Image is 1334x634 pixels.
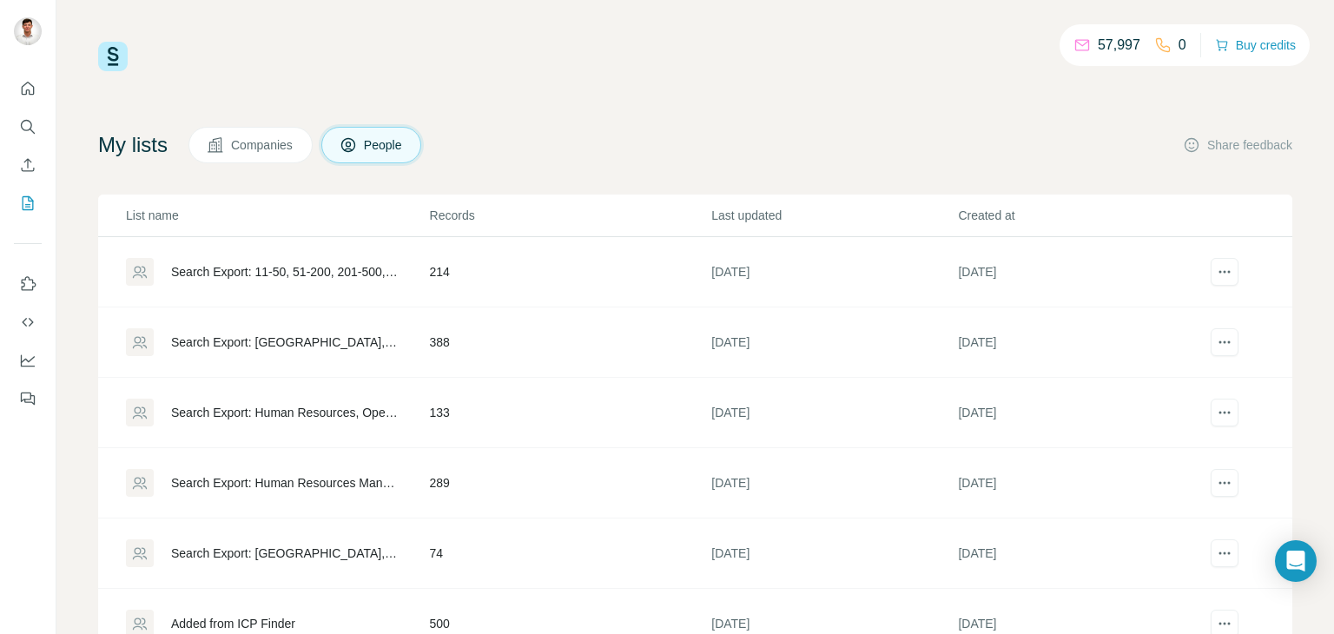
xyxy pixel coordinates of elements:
[126,207,428,224] p: List name
[1215,33,1296,57] button: Buy credits
[1275,540,1317,582] div: Open Intercom Messenger
[14,149,42,181] button: Enrich CSV
[14,345,42,376] button: Dashboard
[710,237,957,307] td: [DATE]
[1211,328,1238,356] button: actions
[14,383,42,414] button: Feedback
[958,207,1203,224] p: Created at
[710,307,957,378] td: [DATE]
[429,448,711,518] td: 289
[171,474,400,492] div: Search Export: Human Resources Manager, Vice President, General Manager, Senior, [GEOGRAPHIC_DATA...
[957,448,1204,518] td: [DATE]
[231,136,294,154] span: Companies
[957,307,1204,378] td: [DATE]
[957,378,1204,448] td: [DATE]
[14,111,42,142] button: Search
[14,17,42,45] img: Avatar
[98,42,128,71] img: Surfe Logo
[429,237,711,307] td: 214
[171,404,400,421] div: Search Export: Human Resources, Operations, Operations Manager, Human Resources Manager, Senior, ...
[14,268,42,300] button: Use Surfe on LinkedIn
[429,518,711,589] td: 74
[14,307,42,338] button: Use Surfe API
[1211,399,1238,426] button: actions
[14,73,42,104] button: Quick start
[364,136,404,154] span: People
[171,545,400,562] div: Search Export: [GEOGRAPHIC_DATA], Human Resources, Human Resources Manager, Head of Human Resourc...
[171,334,400,351] div: Search Export: [GEOGRAPHIC_DATA], Human Resources Manager, Talent Acquisition Specialist, Head of...
[1183,136,1292,154] button: Share feedback
[171,263,400,281] div: Search Export: 11-50, 51-200, 201-500, 501-1000, [GEOGRAPHIC_DATA], [GEOGRAPHIC_DATA], Human Reso...
[1179,35,1186,56] p: 0
[957,237,1204,307] td: [DATE]
[1211,258,1238,286] button: actions
[1211,539,1238,567] button: actions
[710,378,957,448] td: [DATE]
[430,207,710,224] p: Records
[711,207,956,224] p: Last updated
[1211,469,1238,497] button: actions
[171,615,295,632] div: Added from ICP Finder
[14,188,42,219] button: My lists
[429,378,711,448] td: 133
[429,307,711,378] td: 388
[710,518,957,589] td: [DATE]
[957,518,1204,589] td: [DATE]
[1098,35,1140,56] p: 57,997
[710,448,957,518] td: [DATE]
[98,131,168,159] h4: My lists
